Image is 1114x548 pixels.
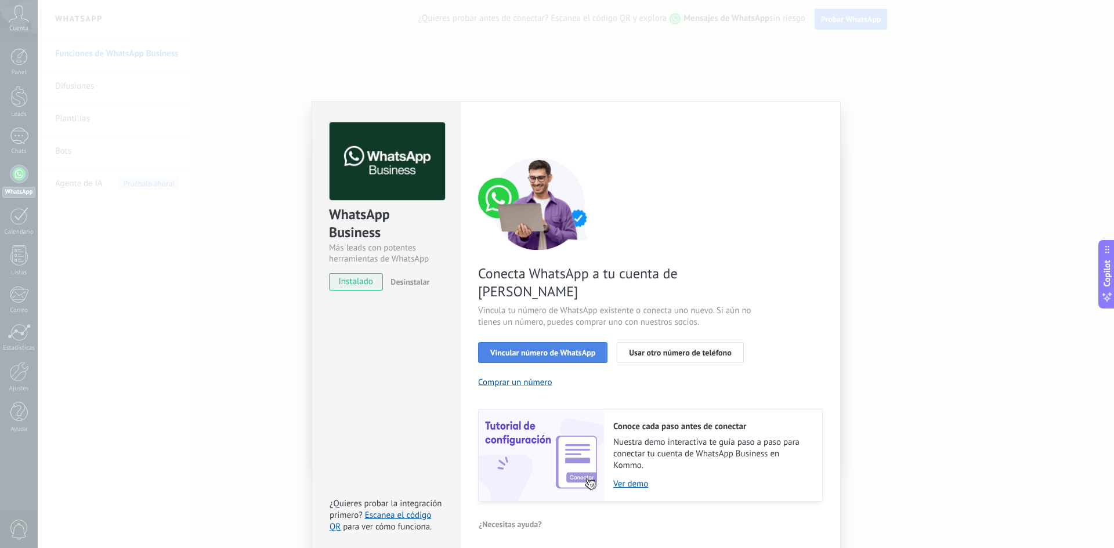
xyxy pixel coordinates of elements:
a: Escanea el código QR [330,510,431,532]
span: Vincular número de WhatsApp [490,349,595,357]
span: Vincula tu número de WhatsApp existente o conecta uno nuevo. Si aún no tienes un número, puedes c... [478,305,754,328]
span: Usar otro número de teléfono [629,349,731,357]
span: Conecta WhatsApp a tu cuenta de [PERSON_NAME] [478,264,754,300]
a: Ver demo [613,478,811,489]
span: Copilot [1101,260,1113,286]
span: ¿Necesitas ayuda? [479,520,542,528]
span: Nuestra demo interactiva te guía paso a paso para conectar tu cuenta de WhatsApp Business en Kommo. [613,437,811,471]
button: Vincular número de WhatsApp [478,342,607,363]
img: logo_main.png [330,122,445,201]
div: WhatsApp Business [329,205,443,242]
img: connect number [478,157,600,250]
h2: Conoce cada paso antes de conectar [613,421,811,432]
button: ¿Necesitas ayuda? [478,516,542,533]
button: Usar otro número de teléfono [617,342,743,363]
button: Comprar un número [478,377,552,388]
span: Desinstalar [390,277,429,287]
button: Desinstalar [386,273,429,291]
span: ¿Quieres probar la integración primero? [330,498,442,521]
div: Más leads con potentes herramientas de WhatsApp [329,242,443,264]
span: para ver cómo funciona. [343,521,432,532]
span: instalado [330,273,382,291]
